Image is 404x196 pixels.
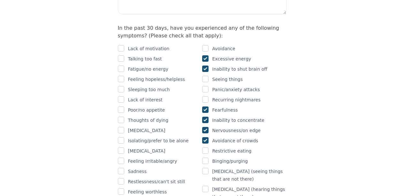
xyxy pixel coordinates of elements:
[118,25,279,39] label: In the past 30 days, have you experienced any of the following symptoms? (Please check all that a...
[212,157,248,165] p: Binging/purging
[128,157,177,165] p: Feeling irritable/angry
[128,45,170,52] p: Lack of motivation
[128,86,170,93] p: Sleeping too much
[128,178,185,185] p: Restlessness/can't sit still
[212,137,258,145] p: Avoidance of crowds
[212,168,286,183] p: [MEDICAL_DATA] (seeing things that are not there)
[212,96,261,104] p: Recurring nightmares
[128,168,147,175] p: Sadness
[212,75,243,83] p: Seeing things
[212,147,252,155] p: Restrictive eating
[128,75,185,83] p: Feeling hopeless/helpless
[128,116,169,124] p: Thoughts of dying
[128,106,165,114] p: Poor/no appetite
[212,127,261,134] p: Nervousness/on edge
[212,65,268,73] p: Inability to shut brain off
[128,65,169,73] p: Fatigue/no energy
[212,86,260,93] p: Panic/anxiety attacks
[128,137,189,145] p: Isolating/prefer to be alone
[212,106,238,114] p: Fearfulness
[128,188,167,196] p: Feeling worthless
[212,116,264,124] p: Inability to concentrate
[128,127,165,134] p: [MEDICAL_DATA]
[128,96,163,104] p: Lack of interest
[128,55,162,63] p: Talking too fast
[212,55,251,63] p: Excessive energy
[212,45,235,52] p: Avoidance
[128,147,165,155] p: [MEDICAL_DATA]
